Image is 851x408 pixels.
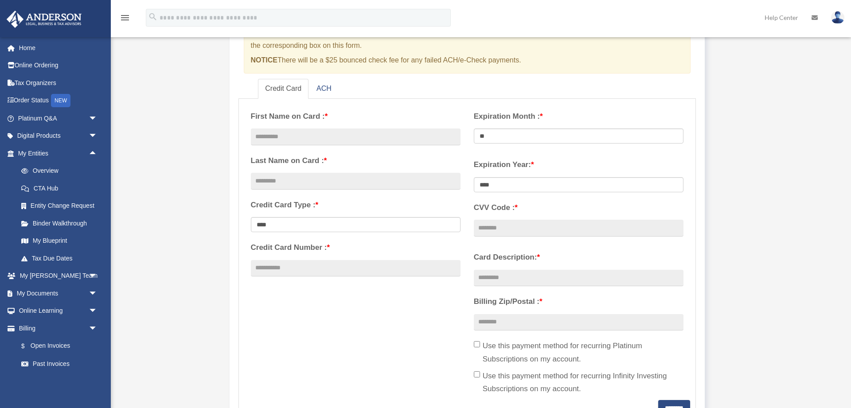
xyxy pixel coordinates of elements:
[474,201,683,214] label: CVV Code :
[51,94,70,107] div: NEW
[89,302,106,320] span: arrow_drop_down
[831,11,844,24] img: User Pic
[6,267,111,285] a: My [PERSON_NAME] Teamarrow_drop_down
[251,110,461,123] label: First Name on Card :
[89,319,106,338] span: arrow_drop_down
[6,74,111,92] a: Tax Organizers
[26,341,31,352] span: $
[474,110,683,123] label: Expiration Month :
[148,12,158,22] i: search
[309,79,339,99] a: ACH
[6,319,111,337] a: Billingarrow_drop_down
[474,339,683,366] label: Use this payment method for recurring Platinum Subscriptions on my account.
[89,267,106,285] span: arrow_drop_down
[89,109,106,128] span: arrow_drop_down
[12,162,111,180] a: Overview
[244,20,691,74] div: if you are updating your Platinum Subscription or Infinity Investing Membership payment method, p...
[258,79,308,99] a: Credit Card
[6,109,111,127] a: Platinum Q&Aarrow_drop_down
[120,16,130,23] a: menu
[12,214,111,232] a: Binder Walkthrough
[4,11,84,28] img: Anderson Advisors Platinum Portal
[6,302,111,320] a: Online Learningarrow_drop_down
[12,337,111,355] a: $Open Invoices
[89,284,106,303] span: arrow_drop_down
[251,56,277,64] strong: NOTICE
[12,197,111,215] a: Entity Change Request
[251,54,675,66] p: There will be a $25 bounced check fee for any failed ACH/e-Check payments.
[89,127,106,145] span: arrow_drop_down
[251,154,461,167] label: Last Name on Card :
[12,249,111,267] a: Tax Due Dates
[6,284,111,302] a: My Documentsarrow_drop_down
[6,92,111,110] a: Order StatusNEW
[6,57,111,74] a: Online Ordering
[251,241,461,254] label: Credit Card Number :
[6,39,111,57] a: Home
[12,232,111,250] a: My Blueprint
[474,295,683,308] label: Billing Zip/Postal :
[474,341,480,347] input: Use this payment method for recurring Platinum Subscriptions on my account.
[474,369,683,396] label: Use this payment method for recurring Infinity Investing Subscriptions on my account.
[6,127,111,145] a: Digital Productsarrow_drop_down
[251,198,461,212] label: Credit Card Type :
[6,144,111,162] a: My Entitiesarrow_drop_up
[474,251,683,264] label: Card Description:
[12,373,106,390] a: Manage Payments
[474,371,480,377] input: Use this payment method for recurring Infinity Investing Subscriptions on my account.
[474,158,683,171] label: Expiration Year:
[120,12,130,23] i: menu
[12,179,111,197] a: CTA Hub
[12,355,111,373] a: Past Invoices
[89,144,106,163] span: arrow_drop_up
